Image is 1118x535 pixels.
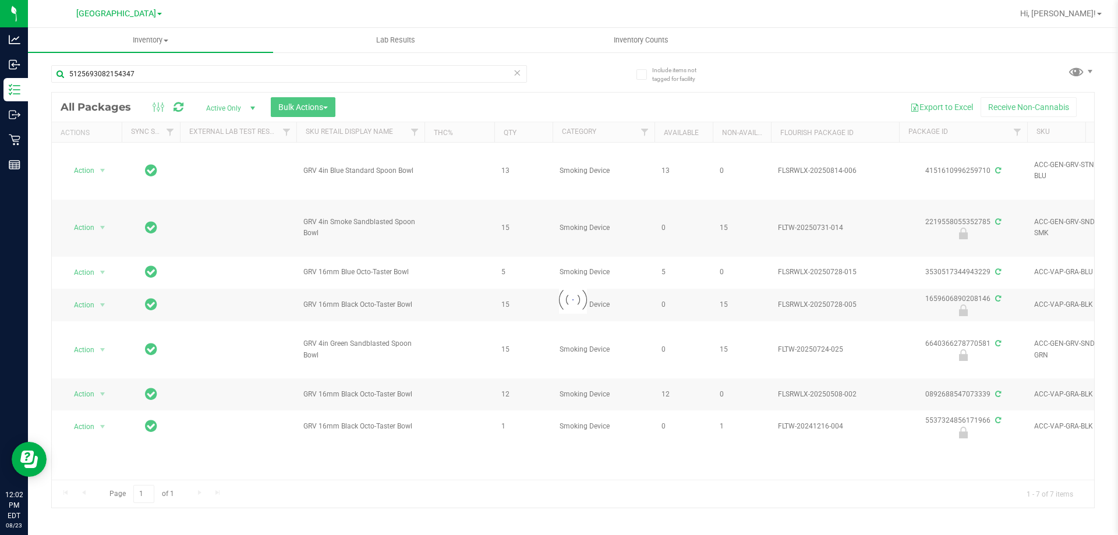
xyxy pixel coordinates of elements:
[28,35,273,45] span: Inventory
[9,109,20,121] inline-svg: Outbound
[598,35,684,45] span: Inventory Counts
[273,28,518,52] a: Lab Results
[5,490,23,521] p: 12:02 PM EDT
[652,66,710,83] span: Include items not tagged for facility
[5,521,23,530] p: 08/23
[51,65,527,83] input: Search Package ID, Item Name, SKU, Lot or Part Number...
[9,34,20,45] inline-svg: Analytics
[28,28,273,52] a: Inventory
[1020,9,1096,18] span: Hi, [PERSON_NAME]!
[9,159,20,171] inline-svg: Reports
[518,28,763,52] a: Inventory Counts
[9,134,20,146] inline-svg: Retail
[513,65,521,80] span: Clear
[360,35,431,45] span: Lab Results
[9,59,20,70] inline-svg: Inbound
[76,9,156,19] span: [GEOGRAPHIC_DATA]
[12,442,47,477] iframe: Resource center
[9,84,20,95] inline-svg: Inventory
